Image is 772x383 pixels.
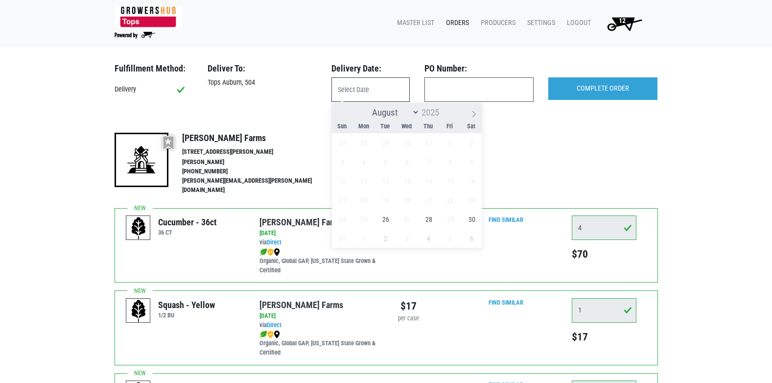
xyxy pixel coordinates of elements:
[441,210,460,229] span: August 29, 2025
[331,63,410,74] h3: Delivery Date:
[441,152,460,171] span: August 8, 2025
[126,216,151,240] img: placeholder-variety-43d6402dacf2d531de610a020419775a.svg
[259,247,378,275] div: Organic, Global GAP, [US_STATE] State Grown & Certified
[398,210,417,229] span: August 27, 2025
[461,123,482,130] span: Sat
[333,210,352,229] span: August 24, 2025
[462,210,481,229] span: August 30, 2025
[441,171,460,191] span: August 15, 2025
[158,215,217,229] div: Cucumber - 36ct
[418,123,439,130] span: Thu
[398,191,417,210] span: August 20, 2025
[267,331,274,338] img: safety-e55c860ca8c00a9c171001a62a92dabd.png
[354,229,374,248] span: September 1, 2025
[473,14,519,32] a: Producers
[462,133,481,152] span: August 2, 2025
[519,14,559,32] a: Settings
[398,171,417,191] span: August 13, 2025
[419,152,438,171] span: August 7, 2025
[441,191,460,210] span: August 22, 2025
[354,191,374,210] span: August 18, 2025
[333,133,352,152] span: July 27, 2025
[115,63,193,74] h3: Fulfillment Method:
[376,133,395,152] span: July 29, 2025
[376,171,395,191] span: August 12, 2025
[398,133,417,152] span: July 30, 2025
[394,314,423,323] div: per case
[333,152,352,171] span: August 3, 2025
[595,14,650,33] a: 12
[354,210,374,229] span: August 25, 2025
[274,331,280,338] img: map_marker-0e94453035b3232a4d21701695807de9.png
[376,191,395,210] span: August 19, 2025
[354,171,374,191] span: August 11, 2025
[182,147,333,157] li: [STREET_ADDRESS][PERSON_NAME]
[158,311,215,319] h6: 1/2 BU
[208,63,317,74] h3: Deliver To:
[398,229,417,248] span: September 3, 2025
[259,321,378,330] div: via
[259,217,343,227] a: [PERSON_NAME] Farms
[419,133,438,152] span: July 31, 2025
[182,158,333,167] li: [PERSON_NAME]
[398,152,417,171] span: August 6, 2025
[115,133,168,187] img: 19-7441ae2ccb79c876ff41c34f3bd0da69.png
[259,248,267,256] img: leaf-e5c59151409436ccce96b2ca1b28e03c.png
[419,210,438,229] span: August 28, 2025
[419,229,438,248] span: September 4, 2025
[489,216,523,223] a: Find Similar
[354,133,374,152] span: July 28, 2025
[274,248,280,256] img: map_marker-0e94453035b3232a4d21701695807de9.png
[572,248,636,261] h5: $70
[419,191,438,210] span: August 21, 2025
[462,171,481,191] span: August 16, 2025
[182,176,333,195] li: [PERSON_NAME][EMAIL_ADDRESS][PERSON_NAME][DOMAIN_NAME]
[376,229,395,248] span: September 2, 2025
[354,152,374,171] span: August 4, 2025
[572,298,636,323] input: Qty
[368,106,420,119] select: Month
[424,63,534,74] h3: PO Number:
[267,248,274,256] img: safety-e55c860ca8c00a9c171001a62a92dabd.png
[267,239,281,246] a: Direct
[333,191,352,210] span: August 17, 2025
[333,171,352,191] span: August 10, 2025
[259,331,267,338] img: leaf-e5c59151409436ccce96b2ca1b28e03c.png
[438,14,473,32] a: Orders
[259,300,343,310] a: [PERSON_NAME] Farms
[389,14,438,32] a: Master List
[200,77,324,88] div: Tops Auburn, 504
[259,229,378,238] div: [DATE]
[572,331,636,343] h5: $17
[419,171,438,191] span: August 14, 2025
[182,133,333,144] h4: [PERSON_NAME] Farms
[572,215,636,240] input: Qty
[441,229,460,248] span: September 5, 2025
[267,321,281,329] a: Direct
[462,152,481,171] span: August 9, 2025
[441,133,460,152] span: August 1, 2025
[333,229,352,248] span: August 31, 2025
[115,32,155,39] img: Powered by Big Wheelbarrow
[158,298,215,311] div: Squash - Yellow
[376,210,395,229] span: August 26, 2025
[462,229,481,248] span: September 6, 2025
[115,6,183,27] img: 279edf242af8f9d49a69d9d2afa010fb.png
[259,238,378,247] div: via
[376,152,395,171] span: August 5, 2025
[559,14,595,32] a: Logout
[158,229,217,236] h6: 36 CT
[603,14,646,33] img: Cart
[439,123,461,130] span: Fri
[331,123,353,130] span: Sun
[394,298,423,314] div: $17
[126,299,151,323] img: placeholder-variety-43d6402dacf2d531de610a020419775a.svg
[548,77,657,100] input: COMPLETE ORDER
[259,311,378,321] div: [DATE]
[489,299,523,306] a: Find Similar
[462,191,481,210] span: August 23, 2025
[331,77,410,102] input: Select Date
[182,167,333,176] li: [PHONE_NUMBER]
[619,17,626,25] span: 12
[259,330,378,358] div: Organic, Global GAP, [US_STATE] State Grown & Certified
